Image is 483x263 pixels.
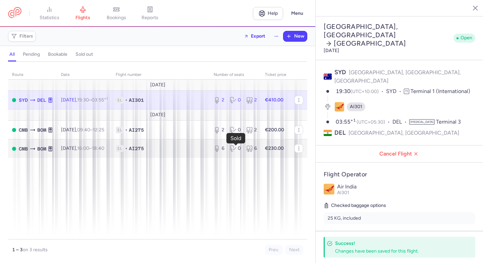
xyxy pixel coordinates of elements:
[287,7,307,20] button: Menu
[351,89,379,94] span: (UTC+10:00)
[214,145,224,152] div: 6
[61,145,104,151] span: [DATE],
[129,127,144,133] span: AI275
[409,119,435,125] span: [MEDICAL_DATA]
[246,145,257,152] div: 6
[357,119,385,125] span: (UTC+05:30)
[230,127,240,133] div: 0
[77,145,89,151] time: 16:00
[411,88,470,94] span: Terminal 1 (International)
[100,6,133,21] a: bookings
[116,127,124,133] span: 1L
[12,247,23,253] strong: 1 – 3
[77,127,104,133] span: –
[336,119,357,125] time: 03:55
[116,97,124,103] span: 1L
[150,112,165,118] span: [DATE]
[129,145,144,152] span: AI275
[392,118,409,126] span: DEL
[351,118,356,123] sup: +1
[230,135,241,141] div: Sold
[37,145,46,152] span: BOM
[324,48,339,53] time: [DATE]
[321,151,478,157] span: Cancel Flight
[37,126,46,134] span: BOM
[19,126,28,134] span: CMB
[246,127,257,133] div: 2
[116,145,124,152] span: 1L
[324,212,475,224] li: 25 KG, included
[214,97,224,103] div: 2
[77,97,108,103] span: –
[265,97,283,103] strong: €410.00
[334,69,461,84] span: [GEOGRAPHIC_DATA], [GEOGRAPHIC_DATA], [GEOGRAPHIC_DATA]
[23,247,48,253] span: on 3 results
[348,129,459,137] span: [GEOGRAPHIC_DATA], [GEOGRAPHIC_DATA]
[335,102,344,112] figure: AI airline logo
[251,34,265,39] span: Export
[265,245,283,255] button: Prev.
[57,70,112,80] th: date
[214,127,224,133] div: 2
[75,15,90,21] span: flights
[9,51,15,57] h4: all
[265,145,284,151] strong: €230.00
[104,96,108,101] sup: +1
[112,70,210,80] th: Flight number
[268,11,278,16] span: Help
[335,248,461,254] div: Changes have been saved for this flight.
[40,15,59,21] span: statistics
[334,129,346,137] span: DEL
[246,97,257,103] div: 2
[19,145,28,152] span: CMB
[283,31,307,41] button: New
[77,145,104,151] span: –
[129,97,144,103] span: AI301
[8,7,21,19] a: CitizenPlane red outlined logo
[285,245,303,255] button: Next
[334,69,346,76] span: SYD
[337,190,349,195] span: AI301
[230,97,240,103] div: 0
[66,6,100,21] a: flights
[77,127,90,133] time: 09:40
[19,34,33,39] span: Filters
[8,70,57,80] th: route
[324,23,451,48] h2: [GEOGRAPHIC_DATA], [GEOGRAPHIC_DATA] [GEOGRAPHIC_DATA]
[92,97,108,103] time: 03:55
[8,31,36,41] button: Filters
[324,202,475,210] h5: Checked baggage options
[335,240,461,247] h4: Success!
[19,96,28,104] span: SYD
[324,171,475,178] h4: Flight Operator
[294,34,304,39] span: New
[23,51,40,57] h4: pending
[48,51,67,57] h4: bookable
[461,35,472,41] span: Open
[37,96,46,104] span: DEL
[324,184,334,194] img: Air India logo
[210,70,261,80] th: number of seats
[33,6,66,21] a: statistics
[239,31,270,42] button: Export
[93,127,104,133] time: 12:25
[107,15,126,21] span: bookings
[230,145,240,152] div: 0
[61,127,104,133] span: [DATE],
[142,15,158,21] span: reports
[265,127,284,133] strong: €200.00
[133,6,167,21] a: reports
[404,89,409,94] span: T1
[386,88,404,95] span: SYD
[436,119,461,125] span: Terminal 3
[75,51,93,57] h4: sold out
[150,82,165,88] span: [DATE]
[61,97,108,103] span: [DATE],
[92,145,104,151] time: 18:40
[337,184,475,190] p: Air India
[261,70,290,80] th: Ticket price
[125,145,127,152] span: •
[253,7,283,20] a: Help
[125,97,127,103] span: •
[77,97,89,103] time: 19:30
